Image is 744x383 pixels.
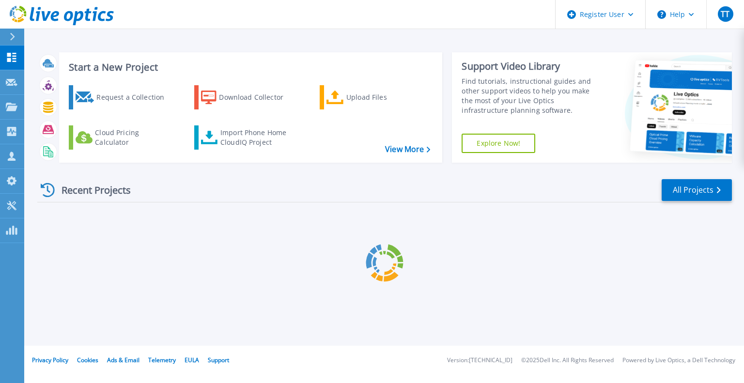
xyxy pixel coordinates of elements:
li: Powered by Live Optics, a Dell Technology [622,357,735,364]
a: Download Collector [194,85,302,109]
div: Upload Files [346,88,424,107]
a: Cookies [77,356,98,364]
div: Support Video Library [462,60,602,73]
h3: Start a New Project [69,62,430,73]
a: View More [385,145,430,154]
a: Telemetry [148,356,176,364]
div: Request a Collection [96,88,174,107]
div: Cloud Pricing Calculator [95,128,172,147]
div: Download Collector [219,88,296,107]
a: Support [208,356,229,364]
a: Privacy Policy [32,356,68,364]
div: Find tutorials, instructional guides and other support videos to help you make the most of your L... [462,77,602,115]
div: Import Phone Home CloudIQ Project [220,128,296,147]
a: EULA [185,356,199,364]
a: All Projects [662,179,732,201]
a: Upload Files [320,85,428,109]
span: TT [721,10,729,18]
a: Cloud Pricing Calculator [69,125,177,150]
li: © 2025 Dell Inc. All Rights Reserved [521,357,614,364]
a: Request a Collection [69,85,177,109]
div: Recent Projects [37,178,144,202]
a: Ads & Email [107,356,139,364]
li: Version: [TECHNICAL_ID] [447,357,512,364]
a: Explore Now! [462,134,535,153]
